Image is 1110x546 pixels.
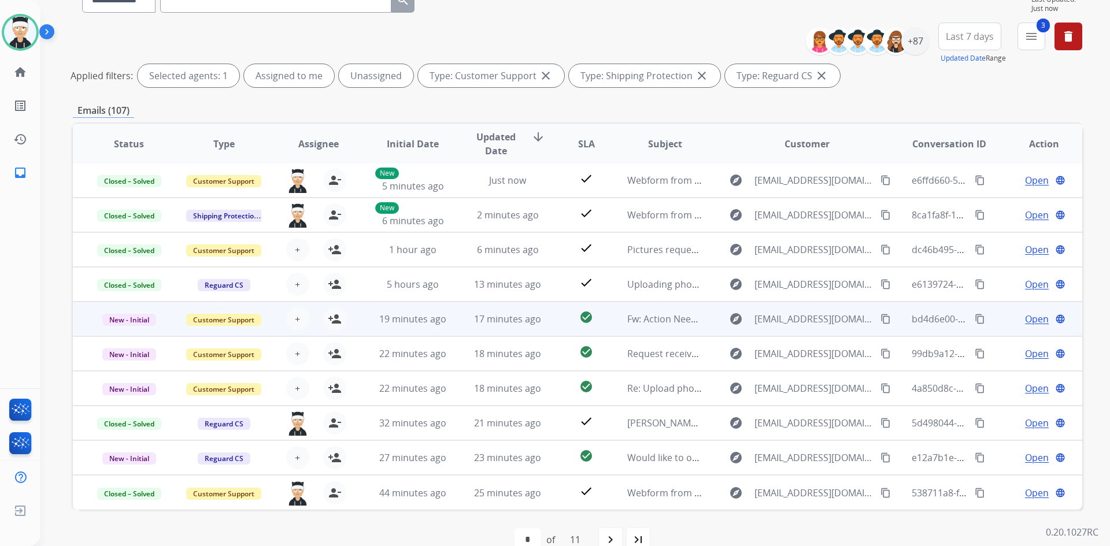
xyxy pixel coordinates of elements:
[328,416,342,430] mat-icon: person_remove
[286,203,309,228] img: agent-avatar
[13,132,27,146] mat-icon: history
[754,381,874,395] span: [EMAIL_ADDRESS][DOMAIN_NAME]
[880,314,891,324] mat-icon: content_copy
[1055,314,1065,324] mat-icon: language
[1025,416,1049,430] span: Open
[379,451,446,464] span: 27 minutes ago
[328,381,342,395] mat-icon: person_add
[912,382,1086,395] span: 4a850d8c-605b-4ab5-87b6-f42133159cf6
[1025,451,1049,465] span: Open
[1055,418,1065,428] mat-icon: language
[627,382,809,395] span: Re: Upload photos to continue your claim
[912,451,1085,464] span: e12a7b1e-6afc-47dc-a801-1bff4b048edc
[754,486,874,500] span: [EMAIL_ADDRESS][DOMAIN_NAME]
[1025,347,1049,361] span: Open
[73,103,134,118] p: Emails (107)
[579,241,593,255] mat-icon: check
[975,488,985,498] mat-icon: content_copy
[1025,277,1049,291] span: Open
[1024,29,1038,43] mat-icon: menu
[1025,243,1049,257] span: Open
[186,383,261,395] span: Customer Support
[579,449,593,463] mat-icon: check_circle
[975,314,985,324] mat-icon: content_copy
[754,312,874,326] span: [EMAIL_ADDRESS][DOMAIN_NAME]
[627,209,889,221] span: Webform from [EMAIL_ADDRESS][DOMAIN_NAME] on [DATE]
[328,451,342,465] mat-icon: person_add
[474,451,541,464] span: 23 minutes ago
[295,277,300,291] span: +
[102,452,156,465] span: New - Initial
[102,348,156,361] span: New - Initial
[286,307,309,330] button: +
[729,451,743,465] mat-icon: explore
[474,486,541,499] span: 25 minutes ago
[295,347,300,361] span: +
[1055,210,1065,220] mat-icon: language
[186,175,261,187] span: Customer Support
[912,417,1085,429] span: 5d498044-a9fb-4cca-969f-a158510ec218
[286,342,309,365] button: +
[102,314,156,326] span: New - Initial
[286,377,309,400] button: +
[975,452,985,463] mat-icon: content_copy
[880,244,891,255] mat-icon: content_copy
[912,209,1086,221] span: 8ca1fa8f-1783-4c37-8491-b99d6a34eded
[627,174,889,187] span: Webform from [EMAIL_ADDRESS][DOMAIN_NAME] on [DATE]
[213,137,235,151] span: Type
[754,451,874,465] span: [EMAIL_ADDRESS][DOMAIN_NAME]
[1046,525,1098,539] p: 0.20.1027RC
[729,347,743,361] mat-icon: explore
[339,64,413,87] div: Unassigned
[387,278,439,291] span: 5 hours ago
[375,168,399,179] p: New
[627,243,804,256] span: Pictures requested | Order # 512268630
[938,23,1001,50] button: Last 7 days
[489,174,526,187] span: Just now
[987,124,1082,164] th: Action
[880,383,891,393] mat-icon: content_copy
[418,64,564,87] div: Type: Customer Support
[1055,488,1065,498] mat-icon: language
[1017,23,1045,50] button: 3
[531,130,545,144] mat-icon: arrow_downward
[328,312,342,326] mat-icon: person_add
[569,64,720,87] div: Type: Shipping Protection
[477,243,539,256] span: 6 minutes ago
[648,137,682,151] span: Subject
[729,173,743,187] mat-icon: explore
[470,130,523,158] span: Updated Date
[946,34,994,39] span: Last 7 days
[379,313,446,325] span: 19 minutes ago
[97,488,161,500] span: Closed – Solved
[1055,175,1065,185] mat-icon: language
[389,243,436,256] span: 1 hour ago
[627,451,742,464] span: Would like to open a claim
[627,313,878,325] span: Fw: Action Needed - Your Repair Order with Brilliant Earth
[379,417,446,429] span: 32 minutes ago
[298,137,339,151] span: Assignee
[1037,18,1050,32] span: 3
[729,277,743,291] mat-icon: explore
[880,488,891,498] mat-icon: content_copy
[198,418,250,430] span: Reguard CS
[1031,4,1082,13] span: Just now
[729,486,743,500] mat-icon: explore
[286,481,309,506] img: agent-avatar
[912,137,986,151] span: Conversation ID
[1055,452,1065,463] mat-icon: language
[754,173,874,187] span: [EMAIL_ADDRESS][DOMAIN_NAME]
[4,16,36,49] img: avatar
[627,278,706,291] span: Uploading photos
[880,418,891,428] mat-icon: content_copy
[102,383,156,395] span: New - Initial
[286,169,309,193] img: agent-avatar
[627,347,969,360] span: Request received] Resolve the issue and log your decision. ͏‌ ͏‌ ͏‌ ͏‌ ͏‌ ͏‌ ͏‌ ͏‌ ͏‌ ͏‌ ͏‌ ͏‌ ͏‌...
[579,276,593,289] mat-icon: check
[375,202,399,214] p: New
[880,175,891,185] mat-icon: content_copy
[186,488,261,500] span: Customer Support
[975,279,985,289] mat-icon: content_copy
[328,347,342,361] mat-icon: person_add
[627,417,726,429] span: [PERSON_NAME] Claim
